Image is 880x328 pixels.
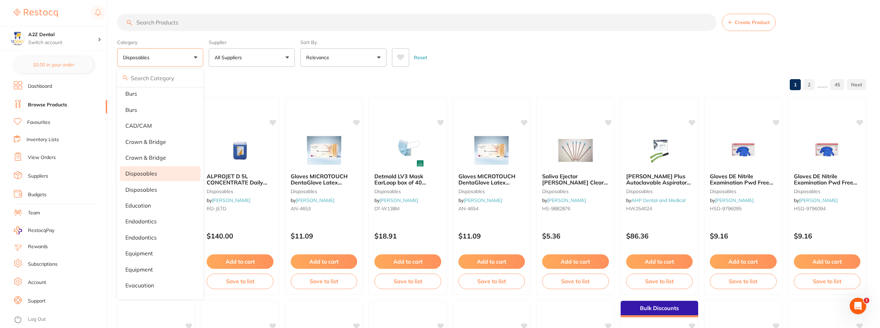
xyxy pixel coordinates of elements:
[218,133,262,168] img: ALPROJET D 5L CONCENTRATE Daily Evacuator Cleaner Bottle
[710,197,754,203] span: by
[28,31,98,38] h4: A2Z Dental
[374,254,441,269] button: Add to cart
[125,123,152,129] p: CAD/CAM
[117,48,203,67] button: disposables
[626,189,693,194] small: disposables
[794,205,826,212] span: HSD-9796094
[207,274,273,289] button: Save to list
[864,298,869,303] span: 1
[710,274,776,289] button: Save to list
[547,197,586,203] a: [PERSON_NAME]
[715,197,754,203] a: [PERSON_NAME]
[209,48,295,67] button: All Suppliers
[374,197,418,203] span: by
[209,39,295,45] label: Supplier
[542,205,570,212] span: HS-9882876
[458,254,525,269] button: Add to cart
[11,32,24,45] img: A2Z Dental
[125,266,153,273] p: Equipment
[28,173,48,180] a: Suppliers
[125,234,157,241] p: Endodontics
[117,14,716,31] input: Search Products
[125,187,157,193] p: Disposables
[27,119,50,126] a: Favourites
[125,155,166,161] p: Crown & Bridge
[374,274,441,289] button: Save to list
[117,39,203,45] label: Category
[14,56,93,73] button: $0.00 in your order
[117,70,203,87] input: Search Category
[722,14,776,31] button: Create Product
[125,298,154,304] p: Evacuation
[28,102,67,108] a: Browse Products
[710,189,776,194] small: disposables
[28,210,40,216] a: Team
[123,54,152,61] p: disposables
[291,274,357,289] button: Save to list
[790,78,801,92] a: 1
[805,133,849,168] img: Gloves DE Nitrile Examination Pwd Free Small Box 200
[458,197,502,203] span: by
[626,254,693,269] button: Add to cart
[385,133,430,168] img: Detmold LV3 Mask EarLoop box of 40 Australian Made
[207,189,273,194] small: disposables
[817,81,828,89] p: ......
[710,173,773,192] span: Gloves DE Nitrile Examination Pwd Free Medium Box 200
[850,298,866,314] iframe: Intercom live chat
[626,197,685,203] span: by
[302,133,346,168] img: Gloves MICROTOUCH DentaGlove Latex Powder Free Petite x 100
[710,173,776,186] b: Gloves DE Nitrile Examination Pwd Free Medium Box 200
[374,189,441,194] small: disposables
[710,205,742,212] span: HSD-9796095
[28,154,56,161] a: View Orders
[794,189,860,194] small: disposables
[207,173,273,186] b: ALPROJET D 5L CONCENTRATE Daily Evacuator Cleaner Bottle
[207,232,273,240] p: $140.00
[291,232,357,240] p: $11.09
[542,173,609,186] b: Saliva Ejector HENRY SCHEIN Clear with Blue Tip 15cm Pk100
[14,226,22,234] img: RestocqPay
[735,20,770,25] span: Create Product
[464,197,502,203] a: [PERSON_NAME]
[710,254,776,269] button: Add to cart
[14,226,54,234] a: RestocqPay
[125,139,166,145] p: crown & bridge
[721,133,766,168] img: Gloves DE Nitrile Examination Pwd Free Medium Box 200
[306,54,332,61] p: Relevance
[291,189,357,194] small: disposables
[458,232,525,240] p: $11.09
[291,173,357,186] b: Gloves MICROTOUCH DentaGlove Latex Powder Free Petite x 100
[830,78,844,92] a: 45
[28,191,46,198] a: Budgets
[631,197,685,203] a: AHP Dental and Medical
[794,173,857,192] span: Gloves DE Nitrile Examination Pwd Free Small Box 200
[374,173,426,192] span: Detmold LV3 Mask EarLoop box of 40 Australian Made
[291,173,357,192] span: Gloves MICROTOUCH DentaGlove Latex Powder Free Petite x 100
[300,48,386,67] button: Relevance
[799,197,838,203] a: [PERSON_NAME]
[412,48,429,67] button: Reset
[542,274,609,289] button: Save to list
[542,189,609,194] small: disposables
[300,39,386,45] label: Sort By
[125,282,154,288] p: evacuation
[374,232,441,240] p: $18.91
[28,83,52,90] a: Dashboard
[458,205,478,212] span: AN-4654
[458,189,525,194] small: disposables
[553,133,598,168] img: Saliva Ejector HENRY SCHEIN Clear with Blue Tip 15cm Pk100
[794,274,860,289] button: Save to list
[626,173,691,192] span: [PERSON_NAME] Plus Autoclavable Aspirator Tips
[710,232,776,240] p: $9.16
[374,205,400,212] span: DT-W138M
[207,254,273,269] button: Add to cart
[207,173,272,192] span: ALPROJET D 5L CONCENTRATE Daily Evacuator Cleaner Bottle
[291,197,334,203] span: by
[794,232,860,240] p: $9.16
[215,54,245,61] p: All Suppliers
[207,205,226,212] span: RD-JETD
[469,133,514,168] img: Gloves MICROTOUCH DentaGlove Latex Powder Free Small x 100
[458,173,524,192] span: Gloves MICROTOUCH DentaGlove Latex Powder Free Small x 100
[794,197,838,203] span: by
[794,173,860,186] b: Gloves DE Nitrile Examination Pwd Free Small Box 200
